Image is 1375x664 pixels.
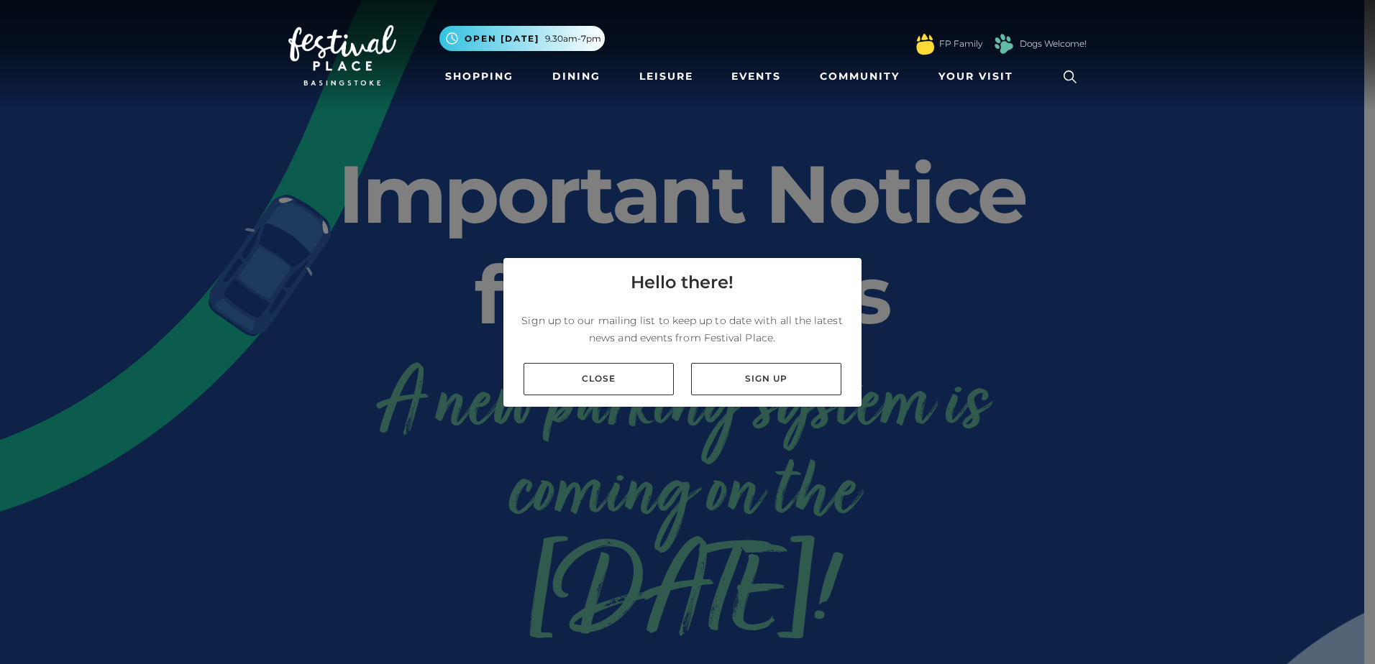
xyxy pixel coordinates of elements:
a: Close [524,363,674,395]
a: Events [726,63,787,90]
a: FP Family [939,37,982,50]
a: Community [814,63,905,90]
span: Open [DATE] [465,32,539,45]
a: Leisure [634,63,699,90]
img: Festival Place Logo [288,25,396,86]
a: Your Visit [933,63,1026,90]
span: 9.30am-7pm [545,32,601,45]
span: Your Visit [938,69,1013,84]
a: Dining [547,63,606,90]
p: Sign up to our mailing list to keep up to date with all the latest news and events from Festival ... [515,312,850,346]
a: Sign up [691,363,841,395]
a: Shopping [439,63,519,90]
a: Dogs Welcome! [1020,37,1087,50]
h4: Hello there! [631,269,734,295]
button: Open [DATE] 9.30am-7pm [439,26,605,51]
